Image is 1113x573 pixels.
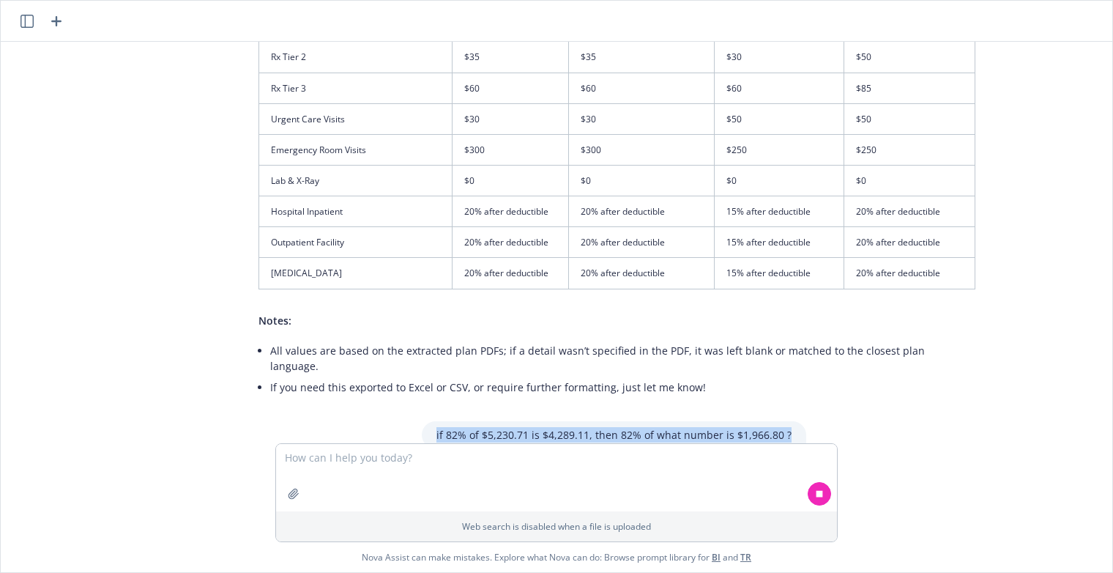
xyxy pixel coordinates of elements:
[436,427,792,443] p: if 82% of $5,230.71 is $4,289.11, then 82% of what number is $1,966.80 ?
[259,227,453,258] td: Outpatient Facility
[270,377,975,398] li: If you need this exported to Excel or CSV, or require further formatting, just let me know!
[568,73,714,103] td: $60
[259,73,453,103] td: Rx Tier 3
[285,520,828,533] p: Web search is disabled when a file is uploaded
[259,196,453,227] td: Hospital Inpatient
[259,258,453,289] td: [MEDICAL_DATA]
[362,542,751,572] span: Nova Assist can make mistakes. Explore what Nova can do: Browse prompt library for and
[844,103,975,134] td: $50
[844,258,975,289] td: 20% after deductible
[844,166,975,196] td: $0
[844,42,975,73] td: $50
[740,551,751,563] a: TR
[453,166,569,196] td: $0
[270,340,975,377] li: All values are based on the extracted plan PDFs; if a detail wasn’t specified in the PDF, it was ...
[453,103,569,134] td: $30
[259,134,453,165] td: Emergency Room Visits
[844,134,975,165] td: $250
[259,166,453,196] td: Lab & X-Ray
[453,227,569,258] td: 20% after deductible
[714,73,844,103] td: $60
[844,227,975,258] td: 20% after deductible
[712,551,721,563] a: BI
[568,258,714,289] td: 20% after deductible
[259,42,453,73] td: Rx Tier 2
[714,196,844,227] td: 15% after deductible
[568,134,714,165] td: $300
[714,42,844,73] td: $30
[453,258,569,289] td: 20% after deductible
[259,103,453,134] td: Urgent Care Visits
[453,73,569,103] td: $60
[258,314,291,328] span: Notes:
[844,196,975,227] td: 20% after deductible
[714,134,844,165] td: $250
[568,166,714,196] td: $0
[568,196,714,227] td: 20% after deductible
[453,42,569,73] td: $35
[453,196,569,227] td: 20% after deductible
[568,103,714,134] td: $30
[714,227,844,258] td: 15% after deductible
[714,166,844,196] td: $0
[844,73,975,103] td: $85
[714,103,844,134] td: $50
[453,134,569,165] td: $300
[568,42,714,73] td: $35
[714,258,844,289] td: 15% after deductible
[568,227,714,258] td: 20% after deductible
